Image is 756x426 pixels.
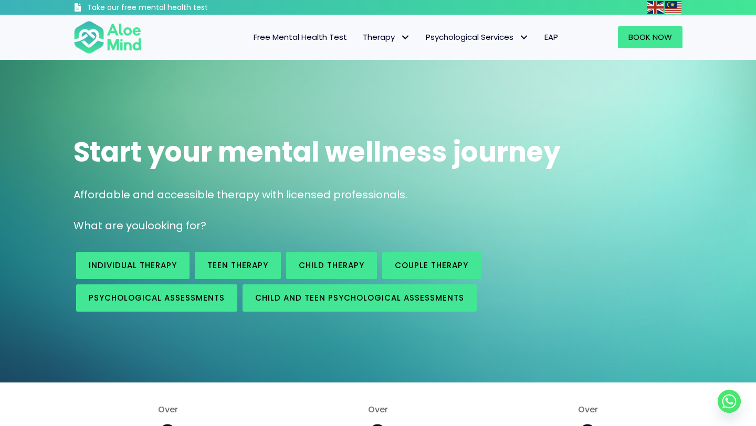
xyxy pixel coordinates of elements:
[207,260,268,271] span: Teen Therapy
[718,390,741,413] a: Whatsapp
[418,26,537,48] a: Psychological ServicesPsychological Services: submenu
[73,403,262,416] span: Over
[537,26,566,48] a: EAP
[89,292,225,303] span: Psychological assessments
[647,1,665,13] a: English
[73,133,561,171] span: Start your mental wellness journey
[246,26,355,48] a: Free Mental Health Test
[73,218,145,233] span: What are you
[195,252,281,279] a: Teen Therapy
[155,26,566,48] nav: Menu
[382,252,481,279] a: Couple therapy
[73,3,264,15] a: Take our free mental health test
[145,218,206,233] span: looking for?
[286,252,377,279] a: Child Therapy
[355,26,418,48] a: TherapyTherapy: submenu
[544,31,558,42] span: EAP
[299,260,364,271] span: Child Therapy
[628,31,672,42] span: Book Now
[254,31,347,42] span: Free Mental Health Test
[426,31,529,42] span: Psychological Services
[665,1,681,14] img: ms
[395,260,468,271] span: Couple therapy
[618,26,682,48] a: Book Now
[516,30,531,45] span: Psychological Services: submenu
[73,187,682,203] p: Affordable and accessible therapy with licensed professionals.
[493,403,682,416] span: Over
[76,284,237,312] a: Psychological assessments
[73,20,142,55] img: Aloe mind Logo
[255,292,464,303] span: Child and Teen Psychological assessments
[89,260,177,271] span: Individual therapy
[76,252,190,279] a: Individual therapy
[665,1,682,13] a: Malay
[397,30,413,45] span: Therapy: submenu
[647,1,664,14] img: en
[363,31,410,42] span: Therapy
[243,284,477,312] a: Child and Teen Psychological assessments
[87,3,264,13] h3: Take our free mental health test
[283,403,472,416] span: Over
